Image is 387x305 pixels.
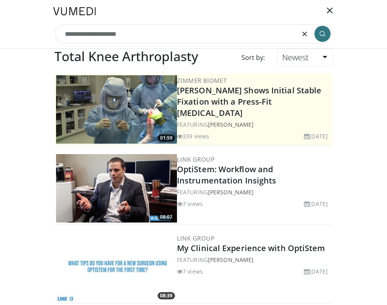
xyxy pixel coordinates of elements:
[177,188,331,196] div: FEATURING
[208,188,254,196] a: [PERSON_NAME]
[56,75,177,144] img: 6bc46ad6-b634-4876-a934-24d4e08d5fac.300x170_q85_crop-smart_upscale.jpg
[56,75,177,144] a: 01:59
[304,267,328,276] li: [DATE]
[304,132,328,140] li: [DATE]
[177,164,276,186] a: OptiStem: Workflow and Instrumentation Insights
[177,234,214,242] a: LINK Group
[177,256,331,264] div: FEATURING
[304,200,328,208] li: [DATE]
[177,132,209,140] li: 339 views
[55,24,332,43] input: Search topics, interventions
[177,120,331,129] div: FEATURING
[177,267,203,276] li: 7 views
[177,243,325,253] a: My Clinical Experience with OptiStem
[158,292,175,299] span: 08:39
[56,154,177,223] a: 08:02
[208,121,254,128] a: [PERSON_NAME]
[54,49,198,64] h2: Total Knee Arthroplasty
[177,200,203,208] li: 7 views
[282,52,309,63] span: Newest
[53,7,96,15] img: VuMedi Logo
[177,155,214,163] a: LINK Group
[158,134,175,142] span: 01:59
[177,85,321,118] a: [PERSON_NAME] Shows Initial Stable Fixation with a Press-Fit [MEDICAL_DATA]
[56,233,177,301] img: 2556d343-ed07-4de9-9d8a-bdfd63052cde.300x170_q85_crop-smart_upscale.jpg
[208,256,254,264] a: [PERSON_NAME]
[235,49,271,66] div: Sort by:
[277,49,333,66] a: Newest
[56,233,177,301] a: 08:39
[56,154,177,223] img: 6b8e48e3-d789-4716-938a-47eb3c31abca.300x170_q85_crop-smart_upscale.jpg
[158,213,175,221] span: 08:02
[177,76,227,84] a: Zimmer Biomet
